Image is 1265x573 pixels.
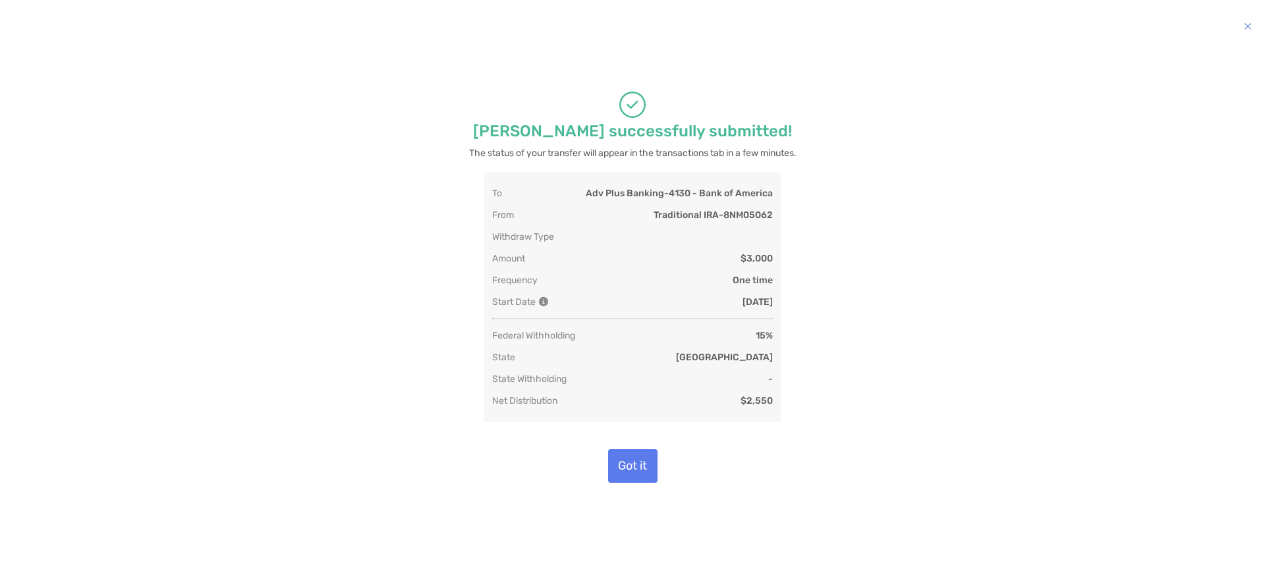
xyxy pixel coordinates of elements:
p: Federal Withholding [492,330,575,341]
p: Adv Plus Banking - 4130 - Bank of America [586,188,773,199]
p: [DATE] [743,296,773,308]
p: Start Date [492,296,547,308]
button: Got it [608,449,658,483]
p: [PERSON_NAME] successfully submitted! [473,123,792,140]
p: Net Distribution [492,395,557,406]
p: One time [733,275,773,286]
p: To [492,188,502,199]
p: From [492,209,514,221]
p: [GEOGRAPHIC_DATA] [676,352,773,363]
p: $2,550 [741,395,773,406]
p: Frequency [492,275,538,286]
p: Withdraw Type [492,231,554,242]
p: - [768,373,773,385]
p: The status of your transfer will appear in the transactions tab in a few minutes. [469,145,797,161]
p: Traditional IRA - 8NM05062 [654,209,773,221]
p: State Withholding [492,373,567,385]
p: 15% [756,330,773,341]
p: $3,000 [741,253,773,264]
p: Amount [492,253,525,264]
p: State [492,352,515,363]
